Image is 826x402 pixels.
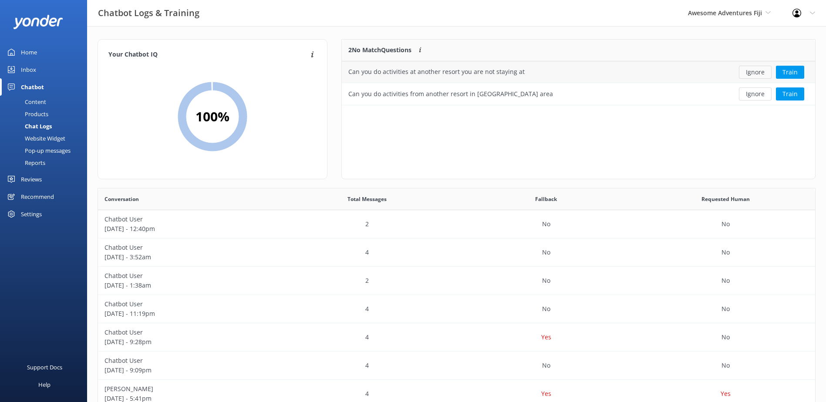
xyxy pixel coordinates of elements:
[13,15,63,29] img: yonder-white-logo.png
[105,365,271,375] p: [DATE] - 9:09pm
[105,309,271,318] p: [DATE] - 11:19pm
[541,389,551,399] p: Yes
[98,323,815,352] div: row
[721,276,730,285] p: No
[365,304,369,314] p: 4
[105,252,271,262] p: [DATE] - 3:52am
[105,384,271,394] p: [PERSON_NAME]
[5,144,71,157] div: Pop-up messages
[5,157,87,169] a: Reports
[701,195,750,203] span: Requested Human
[105,299,271,309] p: Chatbot User
[739,66,772,79] button: Ignore
[739,87,772,100] button: Ignore
[348,45,411,55] p: 2 No Match Questions
[98,267,815,295] div: row
[98,6,199,20] h3: Chatbot Logs & Training
[365,276,369,285] p: 2
[196,106,229,127] h2: 100 %
[105,195,139,203] span: Conversation
[542,276,550,285] p: No
[348,89,553,99] div: Can you do activities from another resort in [GEOGRAPHIC_DATA] area
[38,376,51,393] div: Help
[105,281,271,290] p: [DATE] - 1:38am
[105,337,271,347] p: [DATE] - 9:28pm
[348,67,525,77] div: Can you do activities at another resort you are not staying at
[721,219,730,229] p: No
[98,210,815,238] div: row
[5,96,46,108] div: Content
[5,120,52,132] div: Chat Logs
[688,9,762,17] span: Awesome Adventures Fiji
[105,271,271,281] p: Chatbot User
[105,214,271,224] p: Chatbot User
[342,61,815,105] div: grid
[365,389,369,399] p: 4
[98,352,815,380] div: row
[542,304,550,314] p: No
[347,195,387,203] span: Total Messages
[21,171,42,188] div: Reviews
[98,238,815,267] div: row
[98,295,815,323] div: row
[21,61,36,78] div: Inbox
[5,144,87,157] a: Pop-up messages
[776,87,804,100] button: Train
[5,132,87,144] a: Website Widget
[342,61,815,83] div: row
[365,361,369,370] p: 4
[365,219,369,229] p: 2
[21,205,42,223] div: Settings
[27,358,62,376] div: Support Docs
[5,120,87,132] a: Chat Logs
[5,157,45,169] div: Reports
[365,248,369,257] p: 4
[21,188,54,205] div: Recommend
[776,66,804,79] button: Train
[541,332,551,342] p: Yes
[5,108,87,120] a: Products
[342,83,815,105] div: row
[5,108,48,120] div: Products
[542,248,550,257] p: No
[5,132,65,144] div: Website Widget
[21,78,44,96] div: Chatbot
[105,356,271,365] p: Chatbot User
[542,361,550,370] p: No
[105,224,271,234] p: [DATE] - 12:40pm
[542,219,550,229] p: No
[105,243,271,252] p: Chatbot User
[535,195,557,203] span: Fallback
[721,304,730,314] p: No
[721,361,730,370] p: No
[721,332,730,342] p: No
[21,44,37,61] div: Home
[108,50,308,60] h4: Your Chatbot IQ
[721,389,731,399] p: Yes
[105,328,271,337] p: Chatbot User
[721,248,730,257] p: No
[5,96,87,108] a: Content
[365,332,369,342] p: 4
